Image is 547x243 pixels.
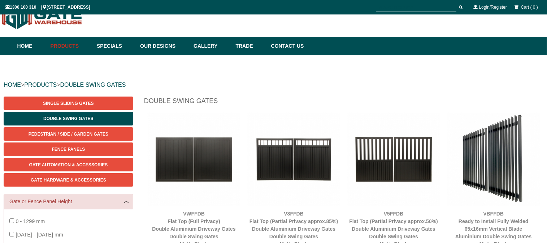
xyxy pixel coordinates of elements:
[17,37,47,55] a: Home
[521,5,538,10] span: Cart ( 0 )
[29,162,108,167] span: Gate Automation & Accessories
[43,101,94,106] span: Single Sliding Gates
[4,142,133,156] a: Fence Panels
[47,37,94,55] a: Products
[5,5,90,10] span: 1300 100 310 | [STREET_ADDRESS]
[4,82,21,88] a: HOME
[148,113,240,206] img: VWFFDB - Flat Top (Full Privacy) - Double Aluminium Driveway Gates - Double Swing Gates - Matte B...
[31,178,106,183] span: Gate Hardware & Accessories
[4,73,543,97] div: > >
[4,112,133,125] a: Double Swing Gates
[447,113,540,206] img: VBFFDB - Ready to Install Fully Welded 65x16mm Vertical Blade - Aluminium Double Swing Gates - Ma...
[24,82,57,88] a: PRODUCTS
[4,173,133,187] a: Gate Hardware & Accessories
[93,37,136,55] a: Specials
[232,37,267,55] a: Trade
[479,5,507,10] a: Login/Register
[347,113,440,206] img: V5FFDB - Flat Top (Partial Privacy approx.50%) - Double Aluminium Driveway Gates - Double Swing G...
[376,3,456,12] input: SEARCH PRODUCTS
[144,97,543,109] h1: Double Swing Gates
[247,113,340,206] img: V8FFDB - Flat Top (Partial Privacy approx.85%) - Double Aluminium Driveway Gates - Double Swing G...
[43,116,93,121] span: Double Swing Gates
[29,132,108,137] span: Pedestrian / Side / Garden Gates
[4,158,133,171] a: Gate Automation & Accessories
[16,218,45,224] span: 0 - 1299 mm
[16,232,63,238] span: [DATE] - [DATE] mm
[60,82,126,88] a: DOUBLE SWING GATES
[190,37,232,55] a: Gallery
[52,147,85,152] span: Fence Panels
[9,198,127,205] a: Gate or Fence Panel Height
[4,97,133,110] a: Single Sliding Gates
[136,37,190,55] a: Our Designs
[4,127,133,141] a: Pedestrian / Side / Garden Gates
[268,37,304,55] a: Contact Us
